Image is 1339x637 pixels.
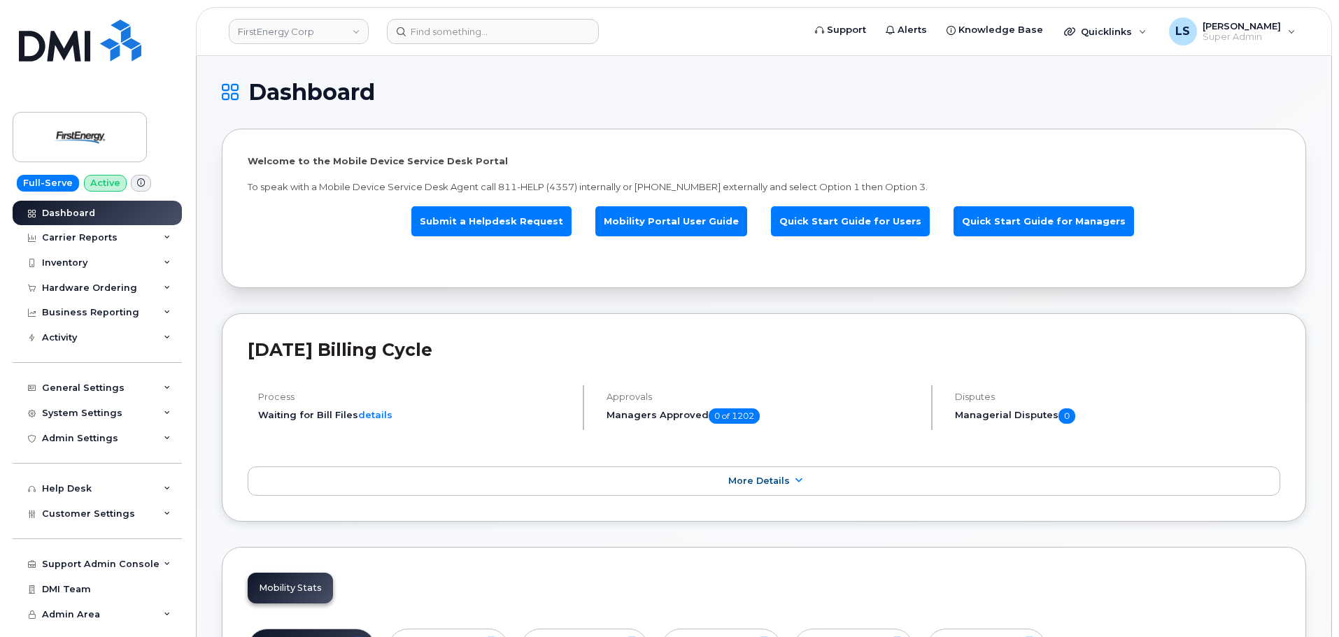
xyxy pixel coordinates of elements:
[607,392,919,402] h4: Approvals
[955,392,1280,402] h4: Disputes
[771,206,930,236] a: Quick Start Guide for Users
[258,392,571,402] h4: Process
[248,82,375,103] span: Dashboard
[411,206,572,236] a: Submit a Helpdesk Request
[607,408,919,424] h5: Managers Approved
[709,408,760,424] span: 0 of 1202
[954,206,1134,236] a: Quick Start Guide for Managers
[358,409,392,420] a: details
[1058,408,1075,424] span: 0
[248,155,1280,168] p: Welcome to the Mobile Device Service Desk Portal
[595,206,747,236] a: Mobility Portal User Guide
[248,339,1280,360] h2: [DATE] Billing Cycle
[728,475,790,486] span: More Details
[258,408,571,422] li: Waiting for Bill Files
[248,180,1280,194] p: To speak with a Mobile Device Service Desk Agent call 811-HELP (4357) internally or [PHONE_NUMBER...
[955,408,1280,424] h5: Managerial Disputes
[1278,576,1329,627] iframe: Messenger Launcher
